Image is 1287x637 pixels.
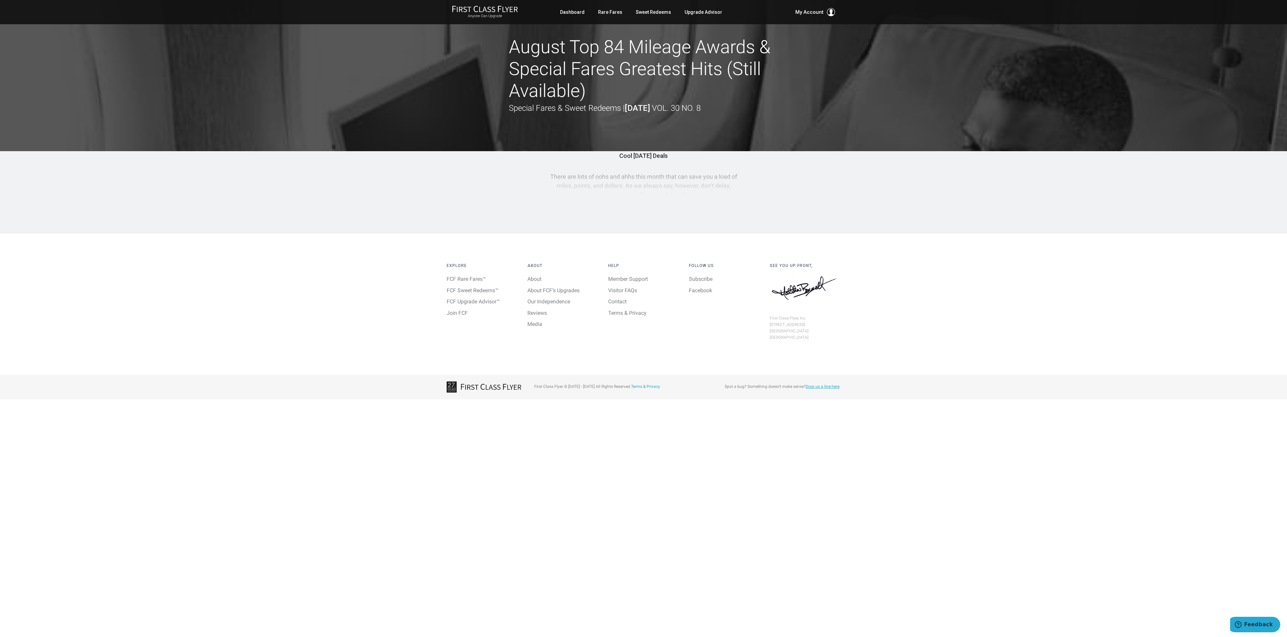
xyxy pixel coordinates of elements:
a: First Class FlyerAnyone Can Upgrade [452,5,518,19]
a: Subscribe [689,276,712,282]
a: Terms & Privacy [631,384,660,389]
a: Media [527,321,542,327]
div: First Class Flyer © [DATE] - [DATE] All Rights Reserved. [529,383,704,390]
h4: Explore [447,264,517,268]
button: My Account [795,8,835,16]
a: Upgrade Advisor [685,6,722,18]
h4: See You Up Front, [770,264,840,268]
iframe: Opens a widget where you can find more information [1230,617,1280,634]
a: Reviews [527,310,547,316]
a: FCF Sweet Redeems™ [447,287,498,294]
div: Special Fares & Sweet Redeems | [509,102,701,114]
small: Anyone Can Upgrade [452,14,518,19]
span: My Account [795,8,824,16]
div: [STREET_ADDRESS] [GEOGRAPHIC_DATA] [GEOGRAPHIC_DATA] [770,322,840,341]
h4: Follow Us [689,264,760,268]
a: Member Support [608,276,648,282]
strong: [DATE] [625,103,650,113]
div: Spot a bug? Something doesn't make sense? . [709,383,840,390]
a: Facebook [689,287,712,294]
h4: Help [608,264,679,268]
img: First Class Flyer [452,5,518,12]
h1: August Top 84 Mileage Awards & Special Fares Greatest Hits (Still Available) [509,36,778,102]
a: Our Independence [527,298,570,305]
div: First Class Flyer, Inc. [770,315,840,322]
a: Terms & Privacy [608,310,647,316]
span: Vol. 30 No. 8 [652,103,701,113]
a: Visitor FAQs [608,287,637,294]
img: Matthew J. Bennett [770,275,840,302]
a: About [527,276,542,282]
a: Sweet Redeems [636,6,671,18]
a: About FCF’s Upgrades [527,287,580,294]
a: FCF Upgrade Advisor™ [447,298,500,305]
a: Drop us a line here [806,384,839,389]
a: Join FCF [447,310,468,316]
a: Rare Fares [598,6,622,18]
img: 27TH_FIRSTCLASSFLYER.png [447,381,524,393]
a: FCF Rare Fares™ [447,276,486,282]
a: Contact [608,298,627,305]
h4: About [527,264,598,268]
a: Dashboard [560,6,585,18]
